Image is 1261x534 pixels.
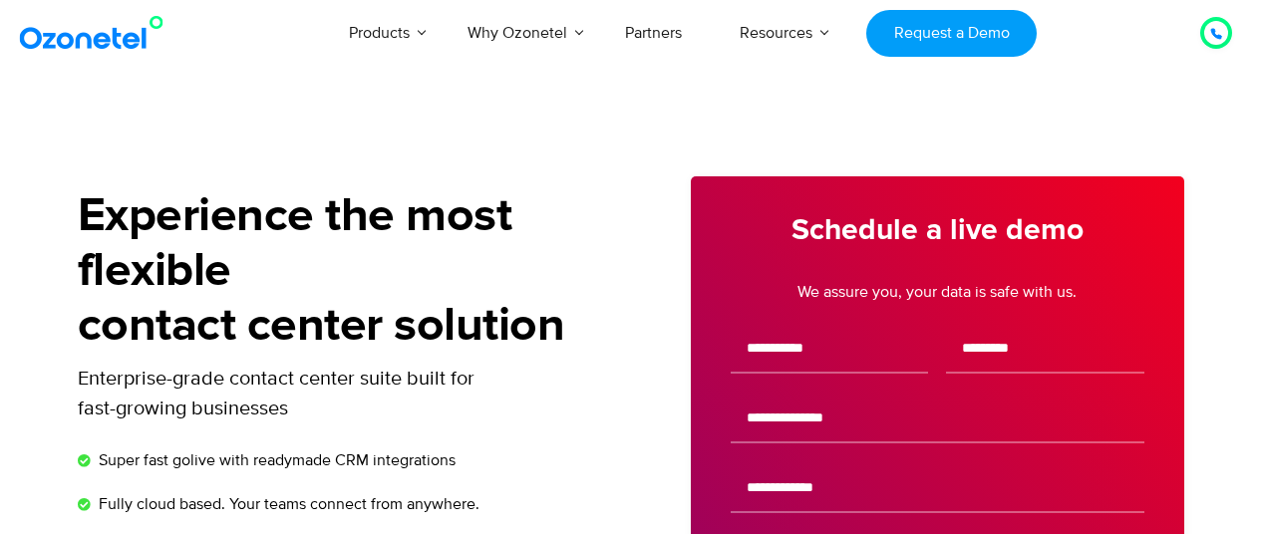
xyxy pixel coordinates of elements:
a: We assure you, your data is safe with us. [797,280,1077,304]
span: Super fast golive with readymade CRM integrations [94,448,456,472]
span: Fully cloud based. Your teams connect from anywhere. [94,492,479,516]
h3: Schedule a live demo [731,211,1144,250]
a: Request a Demo [866,10,1037,57]
h1: Experience the most flexible contact center solution [78,189,631,354]
p: Enterprise-grade contact center suite built for fast-growing businesses [78,364,481,423]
